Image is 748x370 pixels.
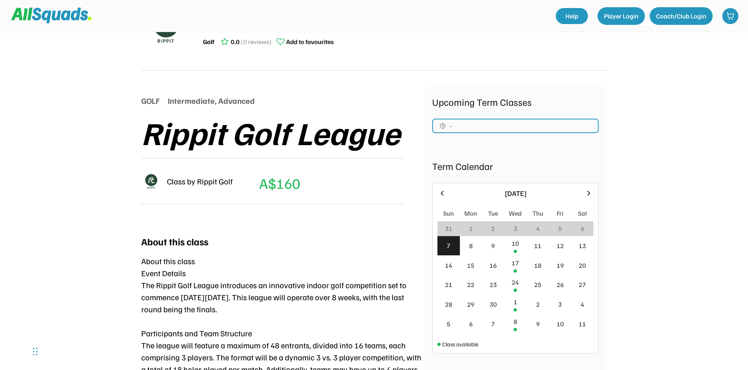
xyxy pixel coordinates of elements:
div: 4 [536,224,540,233]
div: (0 reviews) [241,37,272,47]
div: 15 [467,261,474,270]
div: Thu [533,208,543,218]
div: 0.0 [231,37,240,47]
div: Rippit Golf League [141,115,400,150]
div: 16 [490,261,497,270]
div: Golf [203,37,214,47]
div: 24 [512,277,519,287]
div: 11 [579,319,586,329]
div: About this class [141,234,208,249]
div: 13 [579,241,586,251]
div: Intermediate, Advanced [168,95,255,107]
div: Class by Rippit Golf [167,175,233,187]
div: GOLF [141,95,160,107]
div: Term Calendar [432,159,599,173]
div: 21 [445,280,452,289]
div: Sun [443,208,454,218]
div: 5 [447,319,450,329]
div: 18 [534,261,541,270]
div: 23 [490,280,497,289]
div: 27 [579,280,586,289]
div: 1 [469,224,473,233]
div: 3 [514,224,517,233]
div: 2 [491,224,495,233]
div: 4 [581,299,584,309]
button: Coach/Club Login [650,7,713,25]
div: 31 [445,224,452,233]
div: Class available [442,340,478,348]
a: Help [556,8,588,24]
div: Wed [509,208,522,218]
div: 26 [557,280,564,289]
div: 1 [514,297,517,307]
div: 2 [536,299,540,309]
div: Mon [464,208,477,218]
span: - [450,123,452,129]
div: 7 [447,241,450,251]
div: 20 [579,261,586,270]
div: 5 [558,224,562,233]
div: 10 [557,319,564,329]
img: Squad%20Logo.svg [11,8,91,23]
img: Rippitlogov2_green.png [141,172,161,191]
div: Add to favourites [286,37,334,47]
div: 6 [469,319,473,329]
div: Tue [488,208,498,218]
div: [DATE] [451,188,580,199]
div: 25 [534,280,541,289]
img: shopping-cart-01%20%281%29.svg [726,12,734,20]
div: Fri [557,208,563,218]
div: 28 [445,299,452,309]
div: 9 [491,241,495,251]
div: 6 [581,224,584,233]
div: 10 [512,239,519,248]
div: 22 [467,280,474,289]
div: 8 [514,317,517,326]
button: Player Login [598,7,645,25]
div: 11 [534,241,541,251]
div: A$160 [259,172,300,194]
div: 7 [491,319,495,329]
div: 19 [557,261,564,270]
div: 8 [469,241,473,251]
button: - [432,119,599,133]
div: 30 [490,299,497,309]
div: 12 [557,241,564,251]
div: Sat [578,208,587,218]
div: 9 [536,319,540,329]
div: 29 [467,299,474,309]
div: 14 [445,261,452,270]
div: 3 [558,299,562,309]
div: 17 [512,258,519,268]
div: Upcoming Term Classes [432,95,599,109]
